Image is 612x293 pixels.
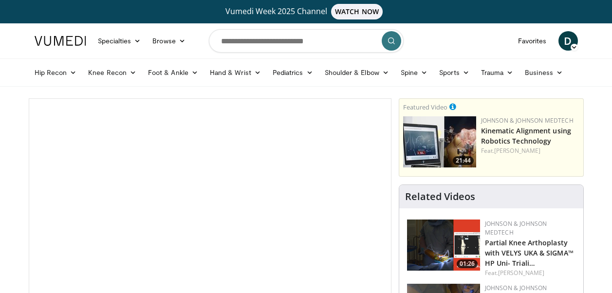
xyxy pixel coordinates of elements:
[403,103,447,111] small: Featured Video
[319,63,395,82] a: Shoulder & Elbow
[147,31,191,51] a: Browse
[512,31,553,51] a: Favorites
[395,63,433,82] a: Spine
[92,31,147,51] a: Specialties
[407,220,480,271] a: 01:26
[485,238,574,268] a: Partial Knee Arthoplasty with VELYS UKA & SIGMA™ HP Uni- Triali…
[494,146,540,155] a: [PERSON_NAME]
[36,4,576,19] a: Vumedi Week 2025 ChannelWATCH NOW
[267,63,319,82] a: Pediatrics
[209,29,404,53] input: Search topics, interventions
[405,191,475,202] h4: Related Videos
[519,63,569,82] a: Business
[142,63,204,82] a: Foot & Ankle
[29,63,83,82] a: Hip Recon
[485,269,575,277] div: Feat.
[453,156,474,165] span: 21:44
[35,36,86,46] img: VuMedi Logo
[457,259,478,268] span: 01:26
[475,63,519,82] a: Trauma
[403,116,476,167] a: 21:44
[481,126,572,146] a: Kinematic Alignment using Robotics Technology
[498,269,544,277] a: [PERSON_NAME]
[433,63,475,82] a: Sports
[558,31,578,51] a: D
[481,116,574,125] a: Johnson & Johnson MedTech
[481,146,579,155] div: Feat.
[403,116,476,167] img: 85482610-0380-4aae-aa4a-4a9be0c1a4f1.150x105_q85_crop-smart_upscale.jpg
[485,220,547,237] a: Johnson & Johnson MedTech
[407,220,480,271] img: 54517014-b7e0-49d7-8366-be4d35b6cc59.png.150x105_q85_crop-smart_upscale.png
[204,63,267,82] a: Hand & Wrist
[82,63,142,82] a: Knee Recon
[331,4,383,19] span: WATCH NOW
